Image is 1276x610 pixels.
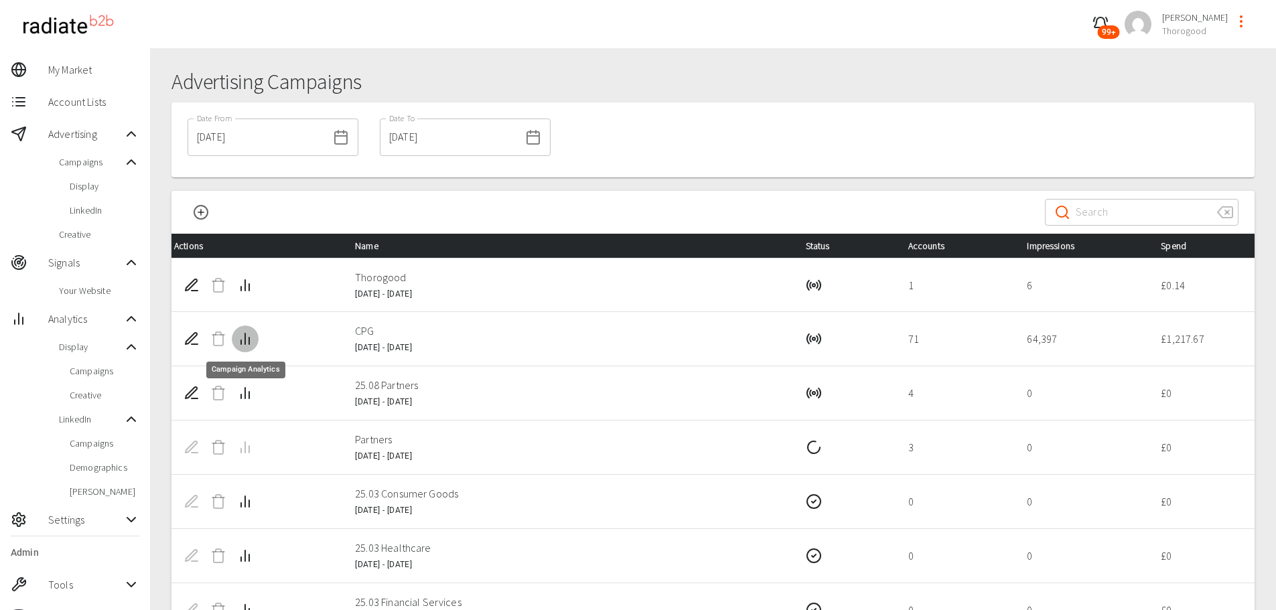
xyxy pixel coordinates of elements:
[1076,194,1206,231] input: Search
[355,560,412,569] span: [DATE] - [DATE]
[1125,11,1151,37] img: a2ca95db2cb9c46c1606a9dd9918c8c6
[1228,8,1255,35] button: profile-menu
[1161,238,1208,254] span: Spend
[205,272,232,299] span: Delete Campaign
[355,269,784,285] p: Thorogood
[48,254,123,271] span: Signals
[1161,385,1244,401] p: £ 0
[178,434,205,461] span: Edit Campaign
[1027,439,1139,455] p: 0
[806,277,822,293] svg: Running
[355,506,412,515] span: [DATE] - [DATE]
[232,380,259,406] button: Campaign Analytics
[48,62,139,78] span: My Market
[355,377,784,393] p: 25.08 Partners
[355,451,412,461] span: [DATE] - [DATE]
[806,331,822,347] svg: Running
[389,112,415,124] label: Date To
[355,238,784,254] div: Name
[205,325,232,352] span: Delete Campaign
[1161,331,1244,347] p: £ 1,217.67
[48,577,123,593] span: Tools
[48,94,139,110] span: Account Lists
[232,542,259,569] button: Campaign Analytics
[59,284,139,297] span: Your Website
[48,512,123,528] span: Settings
[70,461,139,474] span: Demographics
[178,325,205,352] button: Edit Campaign
[1161,493,1244,510] p: £ 0
[1161,548,1244,564] p: £ 0
[70,179,139,193] span: Display
[1162,11,1228,24] span: [PERSON_NAME]
[232,488,259,515] button: Campaign Analytics
[178,488,205,515] span: Edit Campaign
[1027,548,1139,564] p: 0
[1027,385,1139,401] p: 0
[59,340,123,354] span: Display
[205,434,232,461] span: Delete Campaign
[1098,25,1120,39] span: 99+
[59,412,123,426] span: LinkedIn
[1161,238,1244,254] div: Spend
[178,542,205,569] span: Edit Campaign
[188,119,328,156] input: dd/mm/yyyy
[380,119,520,156] input: dd/mm/yyyy
[205,488,232,515] span: Delete Campaign
[1161,277,1244,293] p: £ 0.14
[48,126,123,142] span: Advertising
[908,548,1006,564] p: 0
[70,485,139,498] span: [PERSON_NAME]
[70,204,139,217] span: LinkedIn
[908,331,1006,347] p: 71
[171,70,1255,94] h1: Advertising Campaigns
[232,434,259,461] span: Campaign Analytics
[355,540,784,556] p: 25.03 Healthcare
[59,228,139,241] span: Creative
[178,272,205,299] button: Edit Campaign
[355,594,784,610] p: 25.03 Financial Services
[1027,331,1139,347] p: 64,397
[908,277,1006,293] p: 1
[806,548,822,564] svg: Completed
[355,343,412,352] span: [DATE] - [DATE]
[70,388,139,402] span: Creative
[355,431,784,447] p: Partners
[1054,204,1070,220] svg: Search
[232,325,259,352] button: Campaign Analytics
[206,362,285,378] div: Campaign Analytics
[205,380,232,406] span: Delete Campaign
[1087,11,1114,37] button: 99+
[70,364,139,378] span: Campaigns
[908,238,966,254] span: Accounts
[908,238,1006,254] div: Accounts
[355,485,784,502] p: 25.03 Consumer Goods
[1027,238,1139,254] div: Impressions
[355,238,400,254] span: Name
[1027,277,1139,293] p: 6
[806,385,822,401] svg: Running
[806,493,822,510] svg: Completed
[355,323,784,339] p: CPG
[205,542,232,569] span: Delete Campaign
[806,238,851,254] span: Status
[16,9,120,40] img: radiateb2b_logo_black.png
[197,112,232,124] label: Date From
[59,155,123,169] span: Campaigns
[1027,238,1096,254] span: Impressions
[70,437,139,450] span: Campaigns
[806,238,887,254] div: Status
[1162,24,1228,37] span: Thorogood
[908,439,1006,455] p: 3
[1027,493,1139,510] p: 0
[908,385,1006,401] p: 4
[355,289,412,299] span: [DATE] - [DATE]
[48,311,123,327] span: Analytics
[355,397,412,406] span: [DATE] - [DATE]
[188,199,214,226] button: New Campaign
[232,272,259,299] button: Campaign Analytics
[908,493,1006,510] p: 0
[178,380,205,406] button: Edit Campaign
[1161,439,1244,455] p: £ 0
